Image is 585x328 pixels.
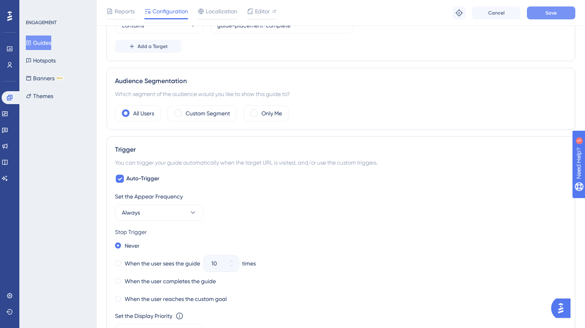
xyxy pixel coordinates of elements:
label: Custom Segment [186,109,230,118]
span: Configuration [153,6,188,16]
span: Always [122,208,140,217]
span: Auto-Trigger [126,174,159,184]
button: BannersBETA [26,71,63,86]
button: Themes [26,89,53,103]
button: Always [115,205,204,221]
div: times [242,259,256,268]
label: All Users [133,109,154,118]
span: Cancel [488,10,505,16]
label: When the user reaches the custom goal [125,294,227,304]
div: ENGAGEMENT [26,19,56,26]
div: You can trigger your guide automatically when the target URL is visited, and/or use the custom tr... [115,158,567,167]
label: When the user sees the guide [125,259,200,268]
label: When the user completes the guide [125,276,216,286]
button: Hotspots [26,53,56,68]
span: Editor [255,6,270,16]
button: Guides [26,36,51,50]
button: Cancel [472,6,520,19]
span: Reports [115,6,135,16]
button: Add a Target [115,40,182,53]
span: Need Help? [19,2,50,12]
span: Save [545,10,557,16]
label: Only Me [261,109,282,118]
label: Never [125,241,140,251]
span: Add a Target [138,43,168,50]
div: Trigger [115,145,567,155]
button: Save [527,6,575,19]
div: Set the Display Priority [115,311,172,321]
div: Stop Trigger [115,227,567,237]
iframe: UserGuiding AI Assistant Launcher [551,296,575,320]
div: Which segment of the audience would you like to show this guide to? [115,89,567,99]
div: 5 [56,4,58,10]
div: Audience Segmentation [115,76,567,86]
div: BETA [56,76,63,80]
div: Set the Appear Frequency [115,192,567,201]
span: Localization [206,6,237,16]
